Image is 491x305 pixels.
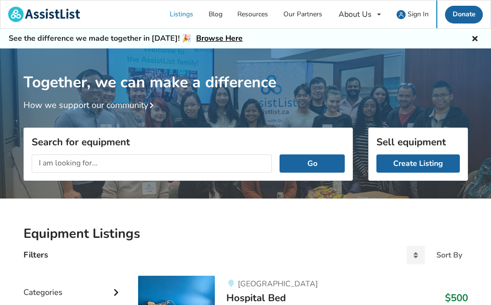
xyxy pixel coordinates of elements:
[376,136,460,148] h3: Sell equipment
[32,154,272,173] input: I am looking for...
[280,154,344,173] button: Go
[445,292,468,304] h3: $500
[23,48,468,92] h1: Together, we can make a difference
[9,34,243,44] h5: See the difference we made together in [DATE]! 🎉
[23,249,48,260] h4: Filters
[339,11,372,18] div: About Us
[163,0,201,28] a: Listings
[230,0,276,28] a: Resources
[397,10,406,19] img: user icon
[238,279,318,289] span: [GEOGRAPHIC_DATA]
[23,268,123,302] div: Categories
[32,136,345,148] h3: Search for equipment
[196,33,243,44] a: Browse Here
[276,0,330,28] a: Our Partners
[226,291,286,305] span: Hospital Bed
[8,7,80,22] img: assistlist-logo
[445,6,483,23] a: Donate
[436,251,462,259] div: Sort By
[389,0,437,28] a: user icon Sign In
[408,10,429,19] span: Sign In
[201,0,230,28] a: Blog
[376,154,460,173] a: Create Listing
[23,225,468,242] h2: Equipment Listings
[23,99,158,111] a: How we support our community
